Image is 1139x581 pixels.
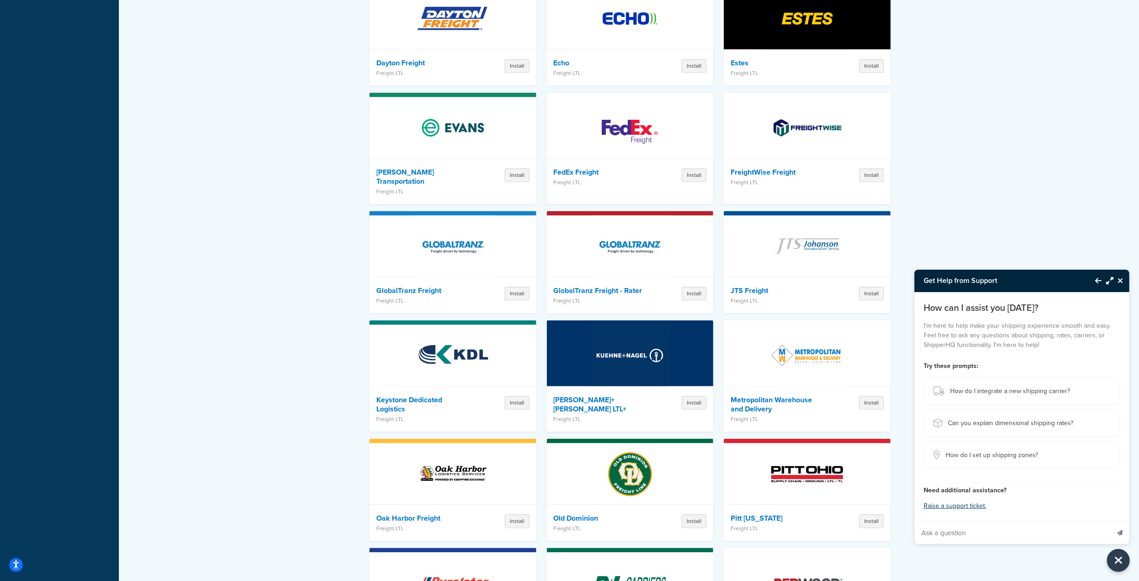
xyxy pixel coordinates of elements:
img: Old Dominion [590,442,670,506]
a: Raise a support ticket. [924,501,986,511]
button: Install [682,515,706,528]
h4: [PERSON_NAME]+[PERSON_NAME] LTL+ [554,396,648,414]
a: Metropolitan Warehouse and DeliveryMetropolitan Warehouse and DeliveryFreight LTLInstall [724,320,891,432]
p: Freight LTL [376,416,471,423]
img: Keystone Dedicated Logistics [413,324,493,388]
input: Ask a question [914,522,1109,544]
img: Kuehne+Nagel LTL+ [590,324,670,388]
a: Oak Harbor FreightOak Harbor FreightFreight LTLInstall [369,439,536,541]
button: Install [505,59,529,73]
p: Freight LTL [376,526,471,532]
h4: Old Dominion [554,514,648,523]
img: Evans Transportation [413,96,493,160]
a: Keystone Dedicated LogisticsKeystone Dedicated LogisticsFreight LTLInstall [369,320,536,432]
p: Freight LTL [554,70,648,77]
a: FreightWise FreightFreightWise FreightFreight LTLInstall [724,93,891,204]
button: Install [859,515,884,528]
a: Old DominionOld DominionFreight LTLInstall [547,439,714,541]
a: Pitt OhioPitt [US_STATE]Freight LTLInstall [724,439,891,541]
a: GlobalTranz FreightGlobalTranz FreightFreight LTLInstall [369,211,536,314]
p: Freight LTL [731,416,825,423]
p: Freight LTL [376,70,471,77]
h4: Pitt [US_STATE] [731,514,825,523]
h4: Dayton Freight [376,59,471,68]
p: Freight LTL [554,298,648,304]
h4: Oak Harbor Freight [376,514,471,523]
p: Freight LTL [731,180,825,186]
p: Freight LTL [731,526,825,532]
h4: FedEx Freight [554,168,648,177]
h4: GlobalTranz Freight [376,287,471,296]
h4: Need additional assistance? [924,485,1120,495]
p: Freight LTL [731,70,825,77]
img: Oak Harbor Freight [413,442,493,506]
h4: Keystone Dedicated Logistics [376,396,471,414]
p: I'm here to help make your shipping experience smooth and easy. Feel free to ask any questions ab... [924,321,1120,350]
h4: Try these prompts: [924,361,1120,371]
h4: GlobalTranz Freight - Rater [554,287,648,296]
button: Install [505,287,529,301]
h4: FreightWise Freight [731,168,825,177]
a: JTS FreightJTS FreightFreight LTLInstall [724,211,891,314]
img: FreightWise Freight [767,96,847,160]
button: Install [682,169,706,182]
span: How do I integrate a new shipping carrier? [950,385,1070,398]
span: Can you explain dimensional shipping rates? [948,417,1073,430]
button: How do I integrate a new shipping carrier? [924,378,1120,405]
p: Freight LTL [554,416,648,423]
button: Install [505,515,529,528]
button: Maximize Resource Center [1102,270,1113,291]
button: Install [859,396,884,410]
p: Freight LTL [376,298,471,304]
img: GlobalTranz Freight - Rater [590,214,670,278]
button: Can you explain dimensional shipping rates? [924,410,1120,437]
h4: [PERSON_NAME] Transportation [376,168,471,187]
button: Install [859,287,884,301]
a: Kuehne+Nagel LTL+[PERSON_NAME]+[PERSON_NAME] LTL+Freight LTLInstall [547,320,714,432]
p: Freight LTL [554,180,648,186]
img: GlobalTranz Freight [413,214,493,278]
img: Pitt Ohio [767,442,847,506]
button: Install [505,169,529,182]
button: How do I set up shipping zones? [924,442,1120,469]
p: Freight LTL [731,298,825,304]
button: Install [682,287,706,301]
button: Close Resource Center [1107,549,1130,572]
button: Back to Resource Center [1086,270,1102,291]
a: FedEx FreightFedEx FreightFreight LTLInstall [547,93,714,204]
a: GlobalTranz Freight - RaterGlobalTranz Freight - RaterFreight LTLInstall [547,211,714,314]
p: Freight LTL [554,526,648,532]
img: JTS Freight [767,214,847,278]
button: Install [859,169,884,182]
button: Install [682,59,706,73]
h4: JTS Freight [731,287,825,296]
button: Close Resource Center [1113,275,1129,286]
p: How can I assist you [DATE]? [924,301,1120,314]
button: Send message [1110,522,1129,544]
h4: Echo [554,59,648,68]
a: Evans Transportation[PERSON_NAME] TransportationFreight LTLInstall [369,93,536,204]
p: Freight LTL [376,189,471,195]
h4: Estes [731,59,825,68]
button: Install [682,396,706,410]
img: FedEx Freight [590,96,670,160]
span: How do I set up shipping zones? [946,449,1038,462]
h4: Metropolitan Warehouse and Delivery [731,396,825,414]
h3: Get Help from Support [914,270,1086,292]
img: Metropolitan Warehouse and Delivery [767,324,847,388]
button: Install [859,59,884,73]
button: Install [505,396,529,410]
